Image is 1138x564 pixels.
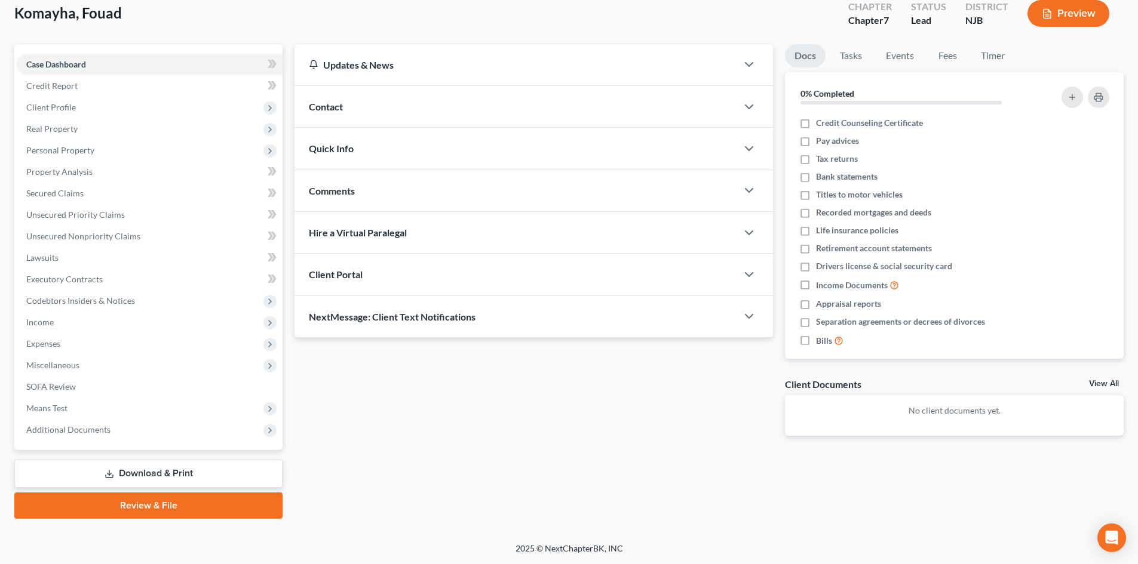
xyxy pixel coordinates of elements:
span: Case Dashboard [26,59,86,69]
a: Case Dashboard [17,54,283,75]
span: Recorded mortgages and deeds [816,207,931,218]
a: Executory Contracts [17,269,283,290]
span: Client Profile [26,102,76,112]
a: Lawsuits [17,247,283,269]
span: Property Analysis [26,167,93,177]
a: Fees [928,44,967,67]
a: Unsecured Priority Claims [17,204,283,226]
span: Unsecured Nonpriority Claims [26,231,140,241]
a: Docs [785,44,826,67]
span: Retirement account statements [816,242,932,254]
a: Secured Claims [17,183,283,204]
span: Client Portal [309,269,363,280]
span: Expenses [26,338,60,349]
p: No client documents yet. [795,405,1114,417]
span: Codebtors Insiders & Notices [26,295,135,306]
a: View All [1089,380,1119,388]
div: Updates & News [309,58,723,71]
div: Client Documents [785,378,861,390]
span: Tax returns [816,153,858,165]
a: Review & File [14,492,283,519]
a: SOFA Review [17,376,283,397]
div: Open Intercom Messenger [1097,523,1126,552]
a: Tasks [830,44,872,67]
strong: 0% Completed [800,88,854,98]
span: Real Property [26,124,78,134]
span: Drivers license & social security card [816,260,952,272]
span: Means Test [26,403,68,413]
span: Pay advices [816,135,859,147]
span: 7 [884,14,889,26]
span: Contact [309,101,343,112]
a: Timer [971,44,1014,67]
a: Events [876,44,924,67]
span: NextMessage: Client Text Notifications [309,311,476,322]
span: Separation agreements or decrees of divorces [816,316,985,328]
span: Additional Documents [26,424,111,434]
div: Lead [911,14,946,27]
span: Miscellaneous [26,360,79,370]
a: Download & Print [14,460,283,488]
span: Comments [309,185,355,196]
a: Property Analysis [17,161,283,183]
span: Income Documents [816,279,888,291]
span: Credit Counseling Certificate [816,117,923,129]
span: Unsecured Priority Claims [26,209,125,220]
div: Chapter [848,14,892,27]
span: Titles to motor vehicles [816,189,903,201]
span: Komayha, Fouad [14,4,122,21]
a: Credit Report [17,75,283,97]
span: Executory Contracts [26,274,103,284]
div: NJB [965,14,1008,27]
span: Lawsuits [26,252,59,263]
span: Credit Report [26,81,78,91]
span: Appraisal reports [816,298,881,310]
span: Secured Claims [26,188,84,198]
span: Hire a Virtual Paralegal [309,227,407,238]
span: SOFA Review [26,381,76,392]
span: Quick Info [309,143,354,154]
span: Life insurance policies [816,224,898,236]
a: Unsecured Nonpriority Claims [17,226,283,247]
span: Income [26,317,54,327]
div: 2025 © NextChapterBK, INC [229,543,910,564]
span: Bank statements [816,171,878,183]
span: Bills [816,335,832,347]
span: Personal Property [26,145,94,155]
